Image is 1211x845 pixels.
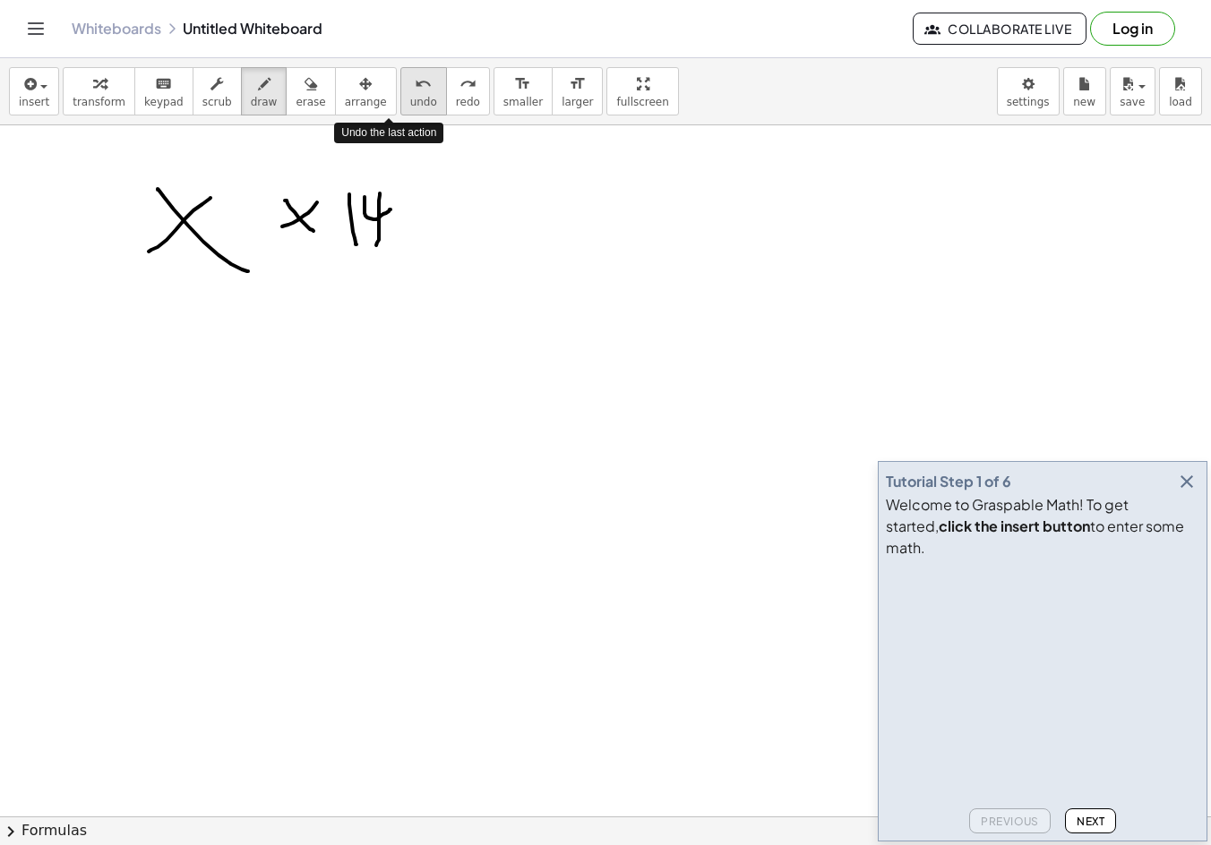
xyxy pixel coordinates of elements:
span: load [1169,96,1192,108]
span: Next [1077,815,1104,828]
button: fullscreen [606,67,678,115]
span: new [1073,96,1095,108]
i: format_size [569,73,586,95]
button: Next [1065,808,1116,833]
span: transform [73,96,125,108]
span: arrange [345,96,387,108]
span: undo [410,96,437,108]
button: load [1159,67,1202,115]
button: keyboardkeypad [134,67,193,115]
span: scrub [202,96,232,108]
button: redoredo [446,67,490,115]
button: format_sizesmaller [494,67,553,115]
span: larger [562,96,593,108]
button: scrub [193,67,242,115]
i: keyboard [155,73,172,95]
i: undo [415,73,432,95]
button: arrange [335,67,397,115]
span: keypad [144,96,184,108]
button: draw [241,67,288,115]
button: new [1063,67,1106,115]
button: settings [997,67,1060,115]
div: Undo the last action [334,123,443,143]
button: insert [9,67,59,115]
button: undoundo [400,67,447,115]
button: transform [63,67,135,115]
span: smaller [503,96,543,108]
button: Toggle navigation [21,14,50,43]
i: format_size [514,73,531,95]
span: save [1120,96,1145,108]
span: Collaborate Live [928,21,1071,37]
span: erase [296,96,325,108]
span: insert [19,96,49,108]
div: Welcome to Graspable Math! To get started, to enter some math. [886,494,1199,559]
button: Log in [1090,12,1175,46]
button: Collaborate Live [913,13,1086,45]
span: fullscreen [616,96,668,108]
span: redo [456,96,480,108]
button: save [1110,67,1155,115]
span: draw [251,96,278,108]
button: erase [286,67,335,115]
a: Whiteboards [72,20,161,38]
b: click the insert button [939,516,1090,535]
button: format_sizelarger [552,67,603,115]
span: settings [1007,96,1050,108]
div: Tutorial Step 1 of 6 [886,471,1011,492]
i: redo [459,73,477,95]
